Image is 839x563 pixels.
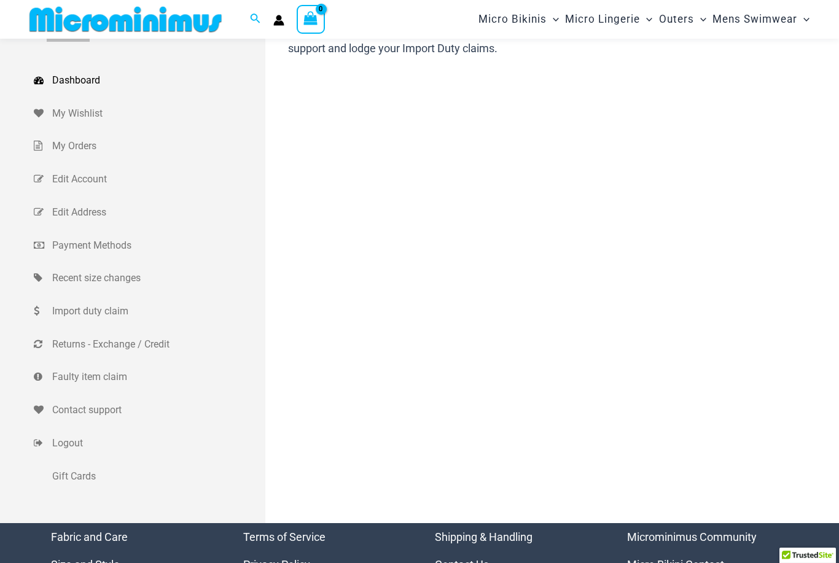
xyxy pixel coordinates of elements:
[712,4,797,35] span: Mens Swimwear
[52,236,262,255] span: Payment Methods
[52,335,262,354] span: Returns - Exchange / Credit
[52,302,262,320] span: Import duty claim
[273,15,284,26] a: Account icon link
[52,71,262,90] span: Dashboard
[34,262,265,295] a: Recent size changes
[52,137,262,155] span: My Orders
[25,6,227,33] img: MM SHOP LOGO FLAT
[562,4,655,35] a: Micro LingerieMenu ToggleMenu Toggle
[52,401,262,419] span: Contact support
[34,130,265,163] a: My Orders
[627,530,757,543] a: Microminimus Community
[52,467,262,486] span: Gift Cards
[797,4,810,35] span: Menu Toggle
[474,2,814,37] nav: Site Navigation
[52,434,262,452] span: Logout
[34,295,265,328] a: Import duty claim
[478,4,547,35] span: Micro Bikinis
[659,4,694,35] span: Outers
[250,12,261,27] a: Search icon link
[694,4,706,35] span: Menu Toggle
[52,368,262,386] span: Faulty item claim
[297,5,325,33] a: View Shopping Cart, empty
[709,4,813,35] a: Mens SwimwearMenu ToggleMenu Toggle
[288,21,805,57] p: This is your Account Dashboard where you can view your order history, update your details, contac...
[435,530,533,543] a: Shipping & Handling
[656,4,709,35] a: OutersMenu ToggleMenu Toggle
[34,97,265,130] a: My Wishlist
[51,530,128,543] a: Fabric and Care
[52,269,262,287] span: Recent size changes
[34,427,265,460] a: Logout
[243,530,326,543] a: Terms of Service
[34,328,265,361] a: Returns - Exchange / Credit
[547,4,559,35] span: Menu Toggle
[34,196,265,229] a: Edit Address
[52,170,262,188] span: Edit Account
[34,394,265,427] a: Contact support
[34,64,265,97] a: Dashboard
[34,163,265,196] a: Edit Account
[34,229,265,262] a: Payment Methods
[640,4,652,35] span: Menu Toggle
[34,360,265,394] a: Faulty item claim
[565,4,640,35] span: Micro Lingerie
[52,203,262,222] span: Edit Address
[34,460,265,493] a: Gift Cards
[52,104,262,123] span: My Wishlist
[475,4,562,35] a: Micro BikinisMenu ToggleMenu Toggle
